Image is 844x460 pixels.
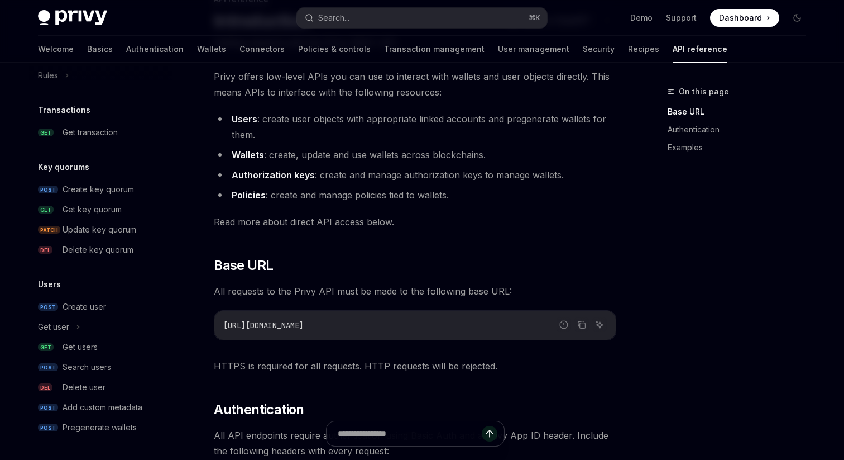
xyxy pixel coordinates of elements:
[214,69,616,100] span: Privy offers low-level APIs you can use to interact with wallets and user objects directly. This ...
[384,36,485,63] a: Transaction management
[63,203,122,216] div: Get key quorum
[63,381,106,394] div: Delete user
[557,317,571,332] button: Report incorrect code
[29,357,172,377] a: POSTSearch users
[318,11,349,25] div: Search...
[628,36,659,63] a: Recipes
[29,122,172,143] a: GETGet transaction
[788,9,806,27] button: Toggle dark mode
[630,12,653,23] a: Demo
[298,36,371,63] a: Policies & controls
[63,340,98,354] div: Get users
[29,220,172,240] a: PATCHUpdate key quorum
[63,243,133,257] div: Delete key quorum
[63,183,134,196] div: Create key quorum
[338,421,482,446] input: Ask a question...
[214,214,616,230] span: Read more about direct API access below.
[29,397,172,418] a: POSTAdd custom metadata
[232,113,257,125] strong: Users
[29,179,172,200] a: POSTCreate key quorum
[38,303,58,311] span: POST
[583,36,615,63] a: Security
[38,186,58,194] span: POST
[214,187,616,203] li: : create and manage policies tied to wallets.
[38,10,107,26] img: dark logo
[673,36,727,63] a: API reference
[126,36,184,63] a: Authentication
[29,240,172,260] a: DELDelete key quorum
[297,8,547,28] button: Search...⌘K
[38,129,54,137] span: GET
[38,404,58,412] span: POST
[29,418,172,438] a: POSTPregenerate wallets
[668,103,815,121] a: Base URL
[63,421,137,434] div: Pregenerate wallets
[223,320,304,330] span: [URL][DOMAIN_NAME]
[29,317,172,337] button: Get user
[668,139,815,157] a: Examples
[38,424,58,432] span: POST
[38,343,54,352] span: GET
[38,226,60,234] span: PATCH
[214,401,304,419] span: Authentication
[498,36,569,63] a: User management
[63,300,106,314] div: Create user
[38,246,52,254] span: DEL
[666,12,697,23] a: Support
[63,223,136,236] div: Update key quorum
[232,169,315,181] strong: Authorization keys
[38,363,58,372] span: POST
[63,401,142,414] div: Add custom metadata
[38,160,89,174] h5: Key quorums
[529,13,540,22] span: ⌘ K
[232,149,264,160] strong: Wallets
[63,361,111,374] div: Search users
[710,9,779,27] a: Dashboard
[29,377,172,397] a: DELDelete user
[38,278,61,291] h5: Users
[214,111,616,143] li: : create user objects with appropriate linked accounts and pregenerate wallets for them.
[239,36,285,63] a: Connectors
[87,36,113,63] a: Basics
[214,358,616,374] span: HTTPS is required for all requests. HTTP requests will be rejected.
[679,85,729,98] span: On this page
[214,147,616,163] li: : create, update and use wallets across blockchains.
[719,12,762,23] span: Dashboard
[63,126,118,139] div: Get transaction
[38,320,69,334] div: Get user
[197,36,226,63] a: Wallets
[214,167,616,183] li: : create and manage authorization keys to manage wallets.
[38,36,74,63] a: Welcome
[29,337,172,357] a: GETGet users
[38,383,52,392] span: DEL
[592,317,607,332] button: Ask AI
[214,257,273,274] span: Base URL
[29,297,172,317] a: POSTCreate user
[232,189,266,201] strong: Policies
[214,283,616,299] span: All requests to the Privy API must be made to the following base URL:
[29,200,172,220] a: GETGet key quorum
[38,206,54,214] span: GET
[482,426,497,442] button: Send message
[574,317,589,332] button: Copy the contents from the code block
[38,103,90,117] h5: Transactions
[668,121,815,139] a: Authentication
